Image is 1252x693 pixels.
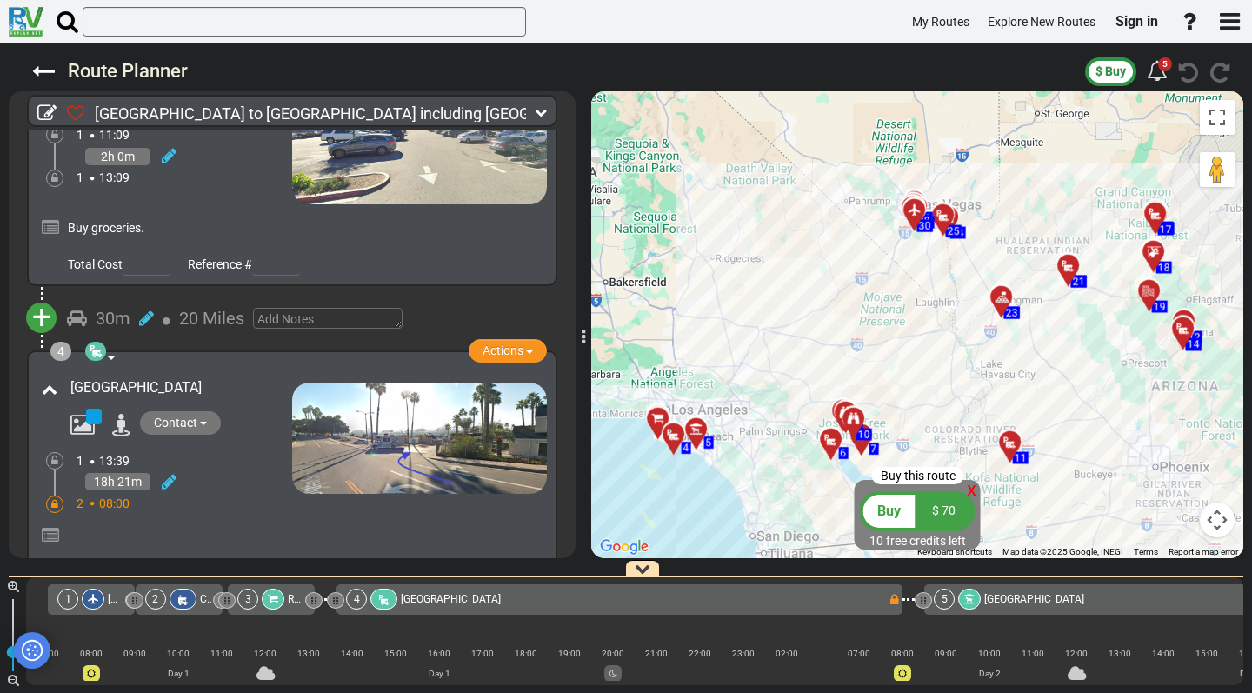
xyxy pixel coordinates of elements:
span: Buy [877,503,901,519]
div: | [70,659,113,676]
div: 17:00 [461,645,504,662]
span: 08:00 [99,496,130,510]
div: | [461,659,504,676]
div: | [968,659,1011,676]
span: 1 [77,128,83,142]
div: 10:00 [968,645,1011,662]
span: Reference # [188,257,252,271]
span: 23 [1006,306,1018,318]
div: 2h 0m [85,148,150,165]
div: 5 [934,589,955,610]
div: | [287,659,330,676]
a: Sign in [1108,3,1166,40]
div: 12:00 [243,645,287,662]
span: [GEOGRAPHIC_DATA] [401,593,501,605]
button: $ Buy [1085,57,1136,86]
div: 30m [96,306,130,331]
div: 22:00 [678,645,722,662]
div: | [924,659,968,676]
span: 10 [858,428,870,440]
button: Buy $ 70 [855,490,981,532]
div: 15:00 [374,645,417,662]
div: 4 [50,342,71,361]
div: 4 [346,589,367,610]
div: 19:00 [548,645,591,662]
div: 07:00 [837,645,881,662]
span: 1 [77,454,83,468]
img: golden%20shore%20rv%20resort_id-14564_main_8755.png [292,383,547,494]
div: 21:00 [635,645,678,662]
span: 6 [841,447,847,459]
span: 4 [683,442,689,454]
div: 11:00 [200,645,243,662]
div: 14:00 [1142,645,1185,662]
button: Drag Pegman onto the map to open Street View [1200,152,1235,187]
span: 24 [952,226,964,238]
div: 16:00 [417,645,461,662]
span: 10 [869,534,883,548]
button: Contact [140,411,221,435]
div: 1 [57,589,78,610]
span: 11 [1015,451,1027,463]
div: 2 [145,589,166,610]
span: 25 [948,224,960,237]
span: + [32,297,51,337]
a: Explore New Routes [980,5,1103,39]
div: | [1142,659,1185,676]
div: x [967,476,976,503]
span: 19 [1154,300,1166,312]
span: 13:39 [99,454,130,468]
button: Toggle fullscreen view [1200,100,1235,135]
img: Google [596,536,653,558]
a: Terms (opens in new tab) [1134,547,1158,556]
span: Total Cost [68,257,123,271]
span: $ Buy [1095,64,1126,78]
div: | [722,659,765,676]
span: Buy this route [881,469,956,483]
span: 18 [1158,261,1170,273]
div: | [330,659,374,676]
a: Open this area in Google Maps (opens a new window) [596,536,653,558]
span: 14 [1188,337,1200,350]
span: Buy groceries. [68,221,144,235]
span: $ 70 [932,503,956,517]
button: Map camera controls [1200,503,1235,537]
div: | [243,659,287,676]
div: | [504,659,548,676]
div: 13:00 [287,645,330,662]
div: 12:00 [1055,645,1098,662]
div: 08:00 [881,645,924,662]
a: [GEOGRAPHIC_DATA] [70,379,202,396]
div: | [113,659,156,676]
span: [GEOGRAPHIC_DATA] - [GEOGRAPHIC_DATA] [108,593,316,605]
div: 10:00 [156,645,200,662]
sapn: Route Planner [68,60,188,82]
div: | [591,659,635,676]
div: | [548,659,591,676]
div: 13:00 [1098,645,1142,662]
span: Contact [154,416,197,430]
div: 20:00 [591,645,635,662]
div: 14:00 [330,645,374,662]
span: [GEOGRAPHIC_DATA] to [GEOGRAPHIC_DATA] including [GEOGRAPHIC_DATA] [95,104,636,123]
span: 5 [706,436,712,449]
span: 7 [871,443,877,455]
div: | [765,659,809,676]
div: 09:00 [113,645,156,662]
div: 3 [237,589,258,610]
span: Sign in [1115,13,1158,30]
div: | [374,659,417,676]
div: 23:00 [722,645,765,662]
div: 09:00 [924,645,968,662]
span: Map data ©2025 Google, INEGI [1002,547,1123,556]
span: 20 Miles [179,308,244,329]
div: 1 11:09 2h 0m 1 13:09 Buy groceries. Total Cost Reference # [27,24,557,285]
div: + 30m 20 Miles [30,295,555,343]
div: 5 [1158,57,1172,71]
div: 5 [1147,57,1168,86]
div: 15:00 [1185,645,1229,662]
span: 2 [77,496,83,510]
img: ralphs_id-74578_main_b962.jpg [292,57,547,204]
div: | [635,659,678,676]
span: 17 [1160,223,1172,235]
